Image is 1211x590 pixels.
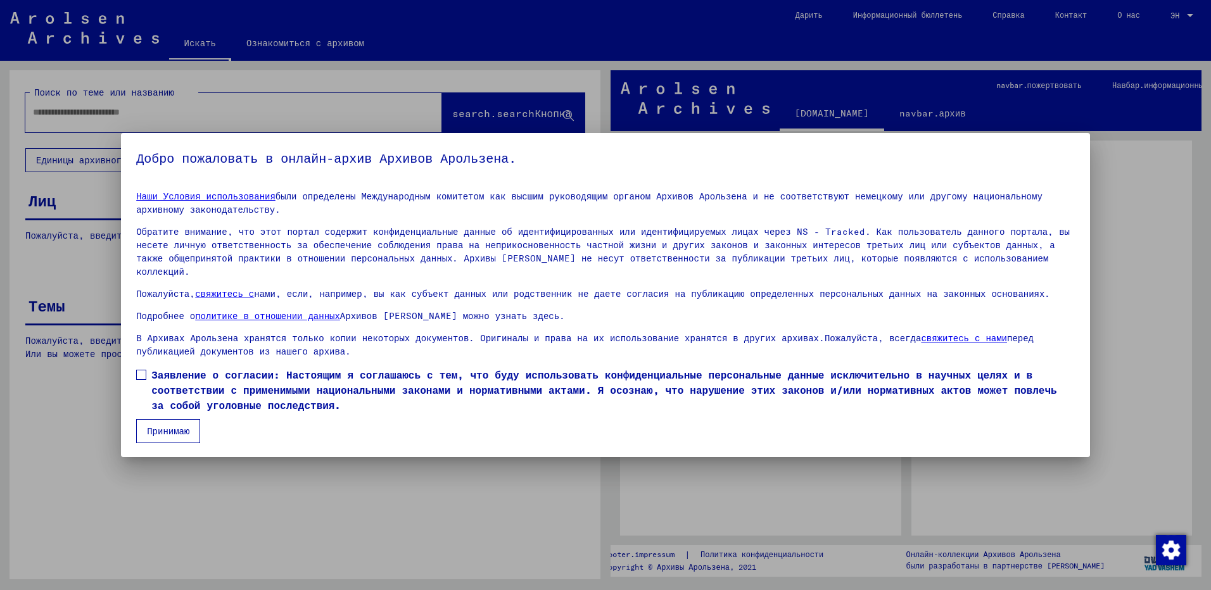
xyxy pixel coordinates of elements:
[921,332,1007,344] a: свяжитесь с нами
[136,332,1075,358] p: В Архивах Арользена хранятся только копии некоторых документов. Оригиналы и права на их использов...
[1156,535,1186,565] img: Изменение согласия
[136,191,276,202] a: Наши Условия использования
[151,368,1056,411] font: Заявление о согласии: Настоящим я соглашаюсь с тем, что буду использовать конфиденциальные персон...
[195,288,254,299] a: свяжитесь с
[195,310,340,322] a: политике в отношении данных
[136,287,1075,301] p: Пожалуйста, нами, если, например, вы как субъект данных или родственник не даете согласия на публ...
[136,190,1075,217] p: были определены Международным комитетом как высшим руководящим органом Архивов Арользена и не соо...
[136,148,1075,168] h5: Добро пожаловать в онлайн-архив Архивов Арользена.
[136,419,200,443] button: Принимаю
[136,225,1075,279] p: Обратите внимание, что этот портал содержит конфиденциальные данные об идентифицированных или иде...
[136,310,1075,323] p: Подробнее о Архивов [PERSON_NAME] можно узнать здесь.
[1155,534,1186,565] div: Изменение согласия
